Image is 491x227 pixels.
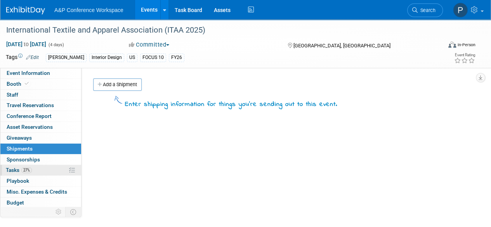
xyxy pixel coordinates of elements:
img: ExhibitDay [6,7,45,14]
a: Booth [0,79,81,89]
a: Add a Shipment [93,78,142,91]
td: Tags [6,53,39,62]
span: Giveaways [7,135,32,141]
a: Misc. Expenses & Credits [0,187,81,197]
span: Search [418,7,435,13]
span: Conference Report [7,113,52,119]
span: A&P Conference Workspace [54,7,123,13]
a: Shipments [0,144,81,154]
div: In-Person [457,42,475,48]
span: (4 days) [48,42,64,47]
a: Staff [0,90,81,100]
span: [DATE] [DATE] [6,41,47,48]
td: Personalize Event Tab Strip [52,207,66,217]
span: Booth [7,81,30,87]
td: Toggle Event Tabs [66,207,82,217]
i: Booth reservation complete [25,81,29,86]
div: Interior Design [89,54,124,62]
div: [PERSON_NAME] [46,54,87,62]
div: Event Rating [454,53,475,57]
a: Edit [26,55,39,60]
span: Event Information [7,70,50,76]
a: Tasks27% [0,165,81,175]
span: Misc. Expenses & Credits [7,189,67,195]
a: Budget [0,198,81,208]
a: Travel Reservations [0,100,81,111]
a: Asset Reservations [0,122,81,132]
a: Playbook [0,176,81,186]
div: US [127,54,137,62]
div: International Textile and Apparel Association (ITAA 2025) [3,23,435,37]
div: Enter shipping information for things you're sending out to this event. [125,100,337,109]
button: Committed [126,41,172,49]
span: Tasks [6,167,32,173]
a: Event Information [0,68,81,78]
span: Playbook [7,178,29,184]
span: Shipments [7,146,33,152]
img: Format-Inperson.png [448,42,456,48]
img: Paige Papandrea [453,3,468,17]
a: Conference Report [0,111,81,121]
div: Event Format [407,40,475,52]
a: Search [407,3,443,17]
div: FOCUS 10 [140,54,166,62]
span: 27% [21,167,32,173]
span: Budget [7,199,24,206]
a: Giveaways [0,133,81,143]
a: Sponsorships [0,154,81,165]
span: Asset Reservations [7,124,53,130]
span: Travel Reservations [7,102,54,108]
span: to [23,41,30,47]
span: Staff [7,92,18,98]
div: FY26 [169,54,184,62]
span: [GEOGRAPHIC_DATA], [GEOGRAPHIC_DATA] [293,43,390,49]
span: Sponsorships [7,156,40,163]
